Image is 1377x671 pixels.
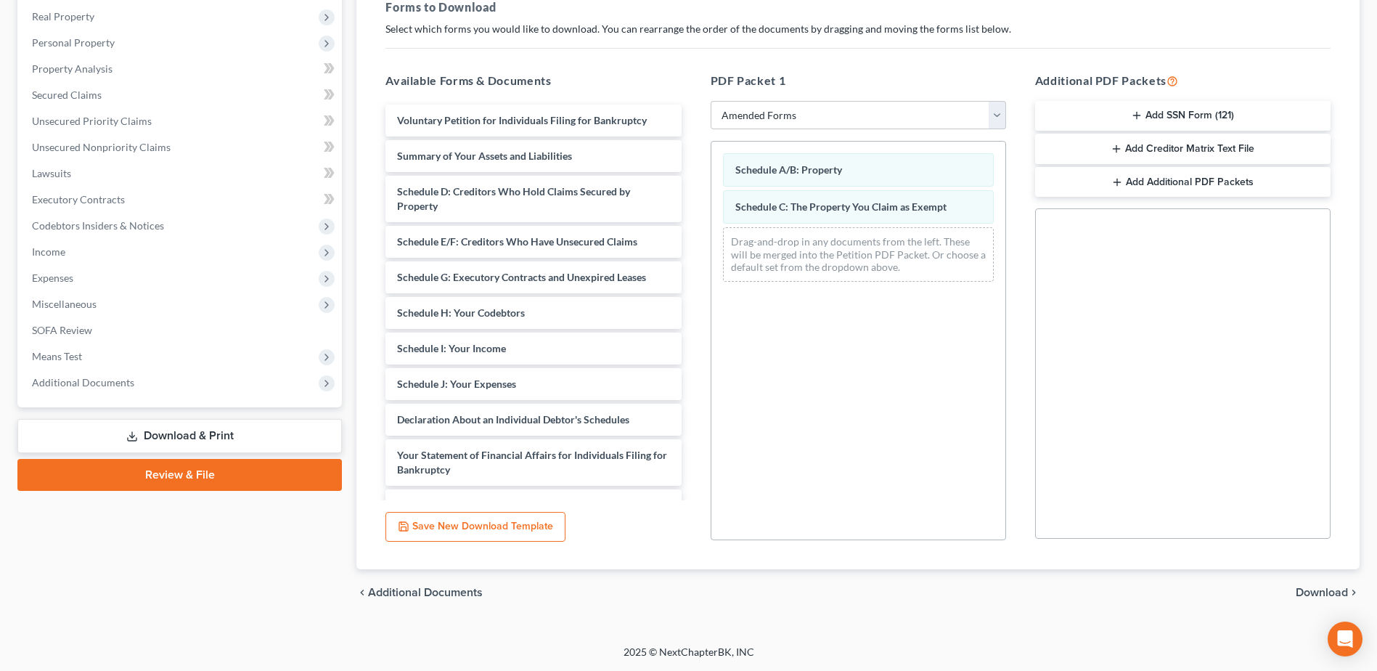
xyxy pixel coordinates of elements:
[32,141,171,153] span: Unsecured Nonpriority Claims
[32,193,125,206] span: Executory Contracts
[1348,587,1360,598] i: chevron_right
[20,134,342,160] a: Unsecured Nonpriority Claims
[397,150,572,162] span: Summary of Your Assets and Liabilities
[1035,72,1331,89] h5: Additional PDF Packets
[275,645,1103,671] div: 2025 © NextChapterBK, INC
[723,227,994,282] div: Drag-and-drop in any documents from the left. These will be merged into the Petition PDF Packet. ...
[20,160,342,187] a: Lawsuits
[32,376,134,389] span: Additional Documents
[32,36,115,49] span: Personal Property
[397,185,630,212] span: Schedule D: Creditors Who Hold Claims Secured by Property
[397,499,663,526] span: Statement of Intention for Individuals Filing Under Chapter 7
[32,350,82,362] span: Means Test
[397,342,506,354] span: Schedule I: Your Income
[385,22,1331,36] p: Select which forms you would like to download. You can rearrange the order of the documents by dr...
[735,163,842,176] span: Schedule A/B: Property
[32,298,97,310] span: Miscellaneous
[397,306,525,319] span: Schedule H: Your Codebtors
[711,72,1006,89] h5: PDF Packet 1
[32,167,71,179] span: Lawsuits
[1296,587,1348,598] span: Download
[17,419,342,453] a: Download & Print
[32,115,152,127] span: Unsecured Priority Claims
[735,200,947,213] span: Schedule C: The Property You Claim as Exempt
[397,271,646,283] span: Schedule G: Executory Contracts and Unexpired Leases
[32,245,65,258] span: Income
[20,187,342,213] a: Executory Contracts
[1035,101,1331,131] button: Add SSN Form (121)
[32,89,102,101] span: Secured Claims
[20,56,342,82] a: Property Analysis
[32,62,113,75] span: Property Analysis
[397,378,516,390] span: Schedule J: Your Expenses
[356,587,483,598] a: chevron_left Additional Documents
[397,114,647,126] span: Voluntary Petition for Individuals Filing for Bankruptcy
[20,317,342,343] a: SOFA Review
[397,235,637,248] span: Schedule E/F: Creditors Who Have Unsecured Claims
[1035,167,1331,198] button: Add Additional PDF Packets
[356,587,368,598] i: chevron_left
[385,512,565,542] button: Save New Download Template
[32,324,92,336] span: SOFA Review
[20,108,342,134] a: Unsecured Priority Claims
[20,82,342,108] a: Secured Claims
[397,413,629,426] span: Declaration About an Individual Debtor's Schedules
[32,272,73,284] span: Expenses
[385,72,681,89] h5: Available Forms & Documents
[32,10,94,23] span: Real Property
[1328,622,1362,656] div: Open Intercom Messenger
[17,459,342,491] a: Review & File
[32,219,164,232] span: Codebtors Insiders & Notices
[1035,134,1331,164] button: Add Creditor Matrix Text File
[397,449,667,476] span: Your Statement of Financial Affairs for Individuals Filing for Bankruptcy
[368,587,483,598] span: Additional Documents
[1296,587,1360,598] button: Download chevron_right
